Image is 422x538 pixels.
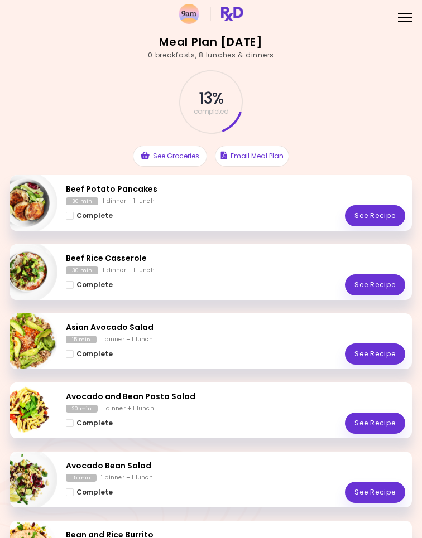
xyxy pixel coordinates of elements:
[76,212,113,220] span: Complete
[194,108,229,115] span: completed
[345,482,405,503] a: See Recipe - Avocado Bean Salad
[66,197,98,205] div: 30 min
[66,460,405,472] h2: Avocado Bean Salad
[66,210,113,222] button: Complete - Beef Potato Pancakes
[66,405,98,413] div: 20 min
[345,343,405,365] a: See Recipe - Asian Avocado Salad
[133,146,207,167] button: See Groceries
[66,391,405,403] h2: Avocado and Bean Pasta Salad
[148,50,274,60] div: 0 breakfasts , 8 lunches & dinners
[66,266,98,274] div: 30 min
[179,4,243,24] img: RxDiet
[66,253,405,264] h2: Beef Rice Casserole
[101,336,153,343] div: 1 dinner + 1 lunch
[76,488,113,496] span: Complete
[345,413,405,434] a: See Recipe - Avocado and Bean Pasta Salad
[66,279,113,291] button: Complete - Beef Rice Casserole
[76,350,113,358] span: Complete
[103,266,155,274] div: 1 dinner + 1 lunch
[66,474,97,482] div: 15 min
[101,474,153,482] div: 1 dinner + 1 lunch
[199,89,223,108] span: 13 %
[66,183,405,195] h2: Beef Potato Pancakes
[159,33,263,51] h2: Meal Plan [DATE]
[66,348,113,360] button: Complete - Asian Avocado Salad
[66,417,113,429] button: Complete - Avocado and Bean Pasta Salad
[345,205,405,226] a: See Recipe - Beef Potato Pancakes
[66,336,97,343] div: 15 min
[66,322,405,333] h2: Asian Avocado Salad
[345,274,405,295] a: See Recipe - Beef Rice Casserole
[102,405,154,413] div: 1 dinner + 1 lunch
[76,281,113,289] span: Complete
[215,146,289,167] button: Email Meal Plan
[103,197,155,205] div: 1 dinner + 1 lunch
[76,419,113,427] span: Complete
[66,486,113,498] button: Complete - Avocado Bean Salad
